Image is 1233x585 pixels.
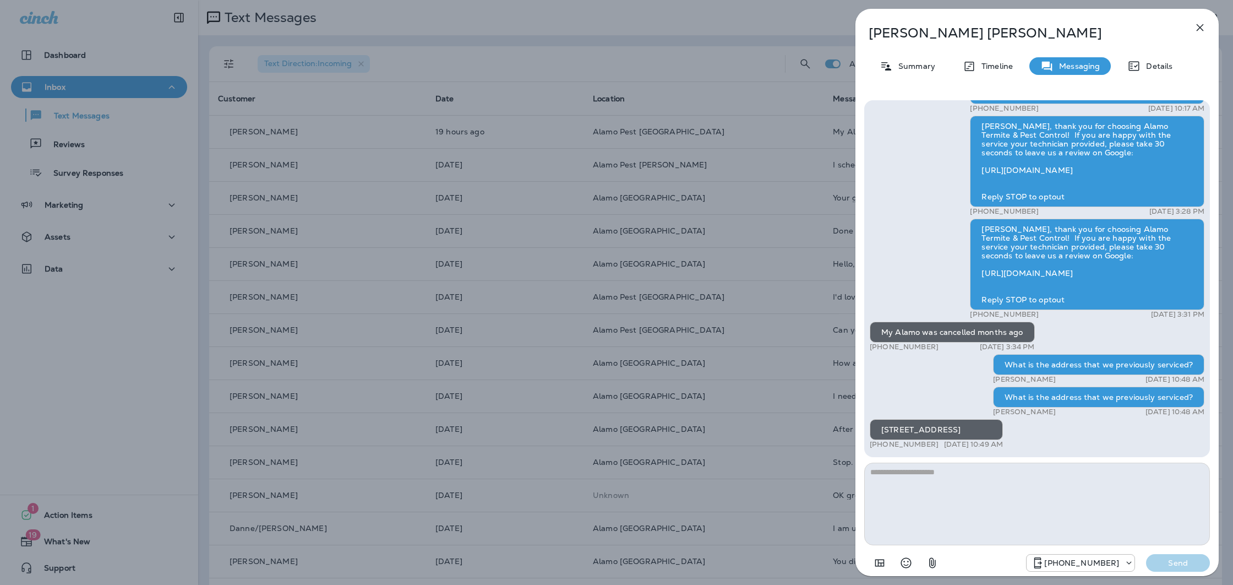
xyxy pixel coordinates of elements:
[893,62,935,71] p: Summary
[993,387,1204,408] div: What is the address that we previously serviced?
[870,343,939,351] p: [PHONE_NUMBER]
[970,207,1039,216] p: [PHONE_NUMBER]
[970,310,1039,319] p: [PHONE_NUMBER]
[870,440,939,449] p: [PHONE_NUMBER]
[1141,62,1172,71] p: Details
[1044,559,1119,567] p: [PHONE_NUMBER]
[1054,62,1100,71] p: Messaging
[980,343,1035,351] p: [DATE] 3:34 PM
[870,322,1035,343] div: My Alamo was cancelled months ago
[970,116,1204,207] div: [PERSON_NAME], thank you for choosing Alamo Termite & Pest Control! If you are happy with the ser...
[869,25,1169,41] p: [PERSON_NAME] [PERSON_NAME]
[870,419,1003,440] div: [STREET_ADDRESS]
[1151,310,1204,319] p: [DATE] 3:31 PM
[1148,104,1204,113] p: [DATE] 10:17 AM
[1145,375,1204,384] p: [DATE] 10:48 AM
[976,62,1013,71] p: Timeline
[869,552,891,574] button: Add in a premade template
[993,375,1056,384] p: [PERSON_NAME]
[1149,207,1204,216] p: [DATE] 3:28 PM
[895,552,917,574] button: Select an emoji
[944,440,1003,449] p: [DATE] 10:49 AM
[1145,408,1204,416] p: [DATE] 10:48 AM
[970,104,1039,113] p: [PHONE_NUMBER]
[1027,556,1134,570] div: +1 (817) 204-6820
[993,408,1056,416] p: [PERSON_NAME]
[970,219,1204,310] div: [PERSON_NAME], thank you for choosing Alamo Termite & Pest Control! If you are happy with the ser...
[993,354,1204,375] div: What is the address that we previously serviced?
